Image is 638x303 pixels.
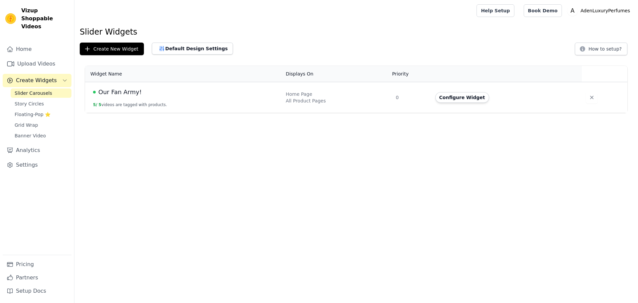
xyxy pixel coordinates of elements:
[80,27,633,37] h1: Slider Widgets
[11,110,71,119] a: Floating-Pop ⭐
[392,82,431,113] td: 0
[21,7,69,31] span: Vizup Shoppable Videos
[11,131,71,140] a: Banner Video
[11,120,71,130] a: Grid Wrap
[286,91,388,97] div: Home Page
[3,144,71,157] a: Analytics
[15,100,44,107] span: Story Circles
[3,284,71,298] a: Setup Docs
[3,271,71,284] a: Partners
[575,47,627,54] a: How to setup?
[282,66,392,82] th: Displays On
[85,66,282,82] th: Widget Name
[392,66,431,82] th: Priority
[15,122,38,128] span: Grid Wrap
[98,87,142,97] span: Our Fan Army!
[3,74,71,87] button: Create Widgets
[16,76,57,84] span: Create Widgets
[15,132,46,139] span: Banner Video
[286,97,388,104] div: All Product Pages
[3,258,71,271] a: Pricing
[3,43,71,56] a: Home
[15,111,51,118] span: Floating-Pop ⭐
[80,43,144,55] button: Create New Widget
[93,102,167,107] button: 5/ 5videos are tagged with products.
[5,13,16,24] img: Vizup
[15,90,52,96] span: Slider Carousels
[524,4,562,17] a: Book Demo
[567,5,633,17] button: A AdenLuxuryPerfumes
[93,102,97,107] span: 5 /
[152,43,233,55] button: Default Design Settings
[578,5,633,17] p: AdenLuxuryPerfumes
[477,4,514,17] a: Help Setup
[586,91,598,103] button: Delete widget
[93,91,96,93] span: Live Published
[11,88,71,98] a: Slider Carousels
[571,7,575,14] text: A
[3,158,71,172] a: Settings
[3,57,71,71] a: Upload Videos
[575,43,627,55] button: How to setup?
[11,99,71,108] a: Story Circles
[435,92,489,103] button: Configure Widget
[99,102,101,107] span: 5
